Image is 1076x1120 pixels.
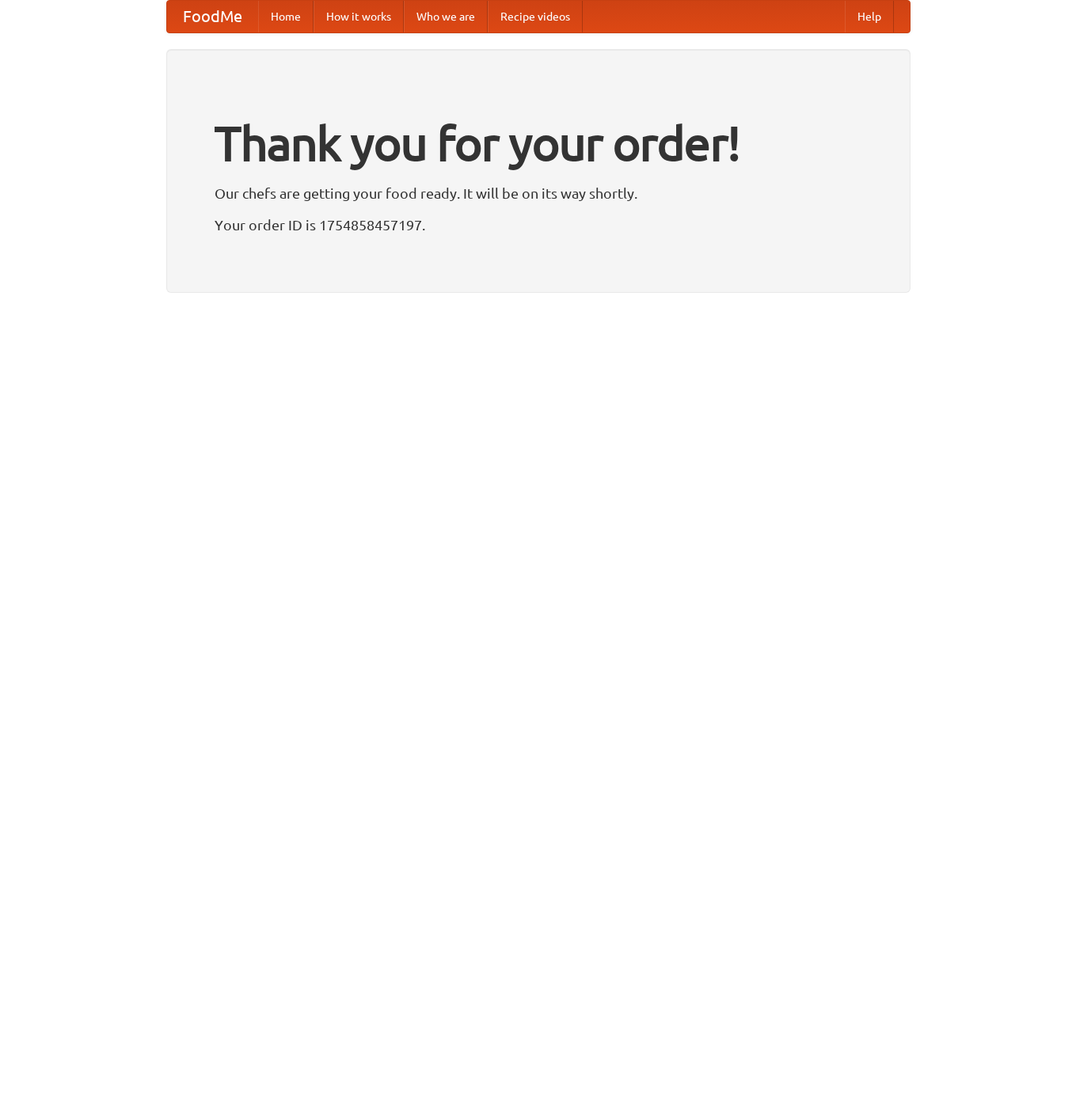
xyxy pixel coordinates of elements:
h1: Thank you for your order! [215,105,862,181]
a: Home [258,1,314,32]
a: FoodMe [167,1,258,32]
a: Help [845,1,894,32]
p: Your order ID is 1754858457197. [215,213,862,237]
p: Our chefs are getting your food ready. It will be on its way shortly. [215,181,862,205]
a: How it works [314,1,404,32]
a: Recipe videos [488,1,583,32]
a: Who we are [404,1,488,32]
